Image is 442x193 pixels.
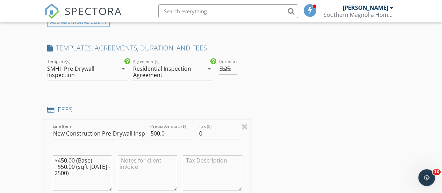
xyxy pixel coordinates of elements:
a: SPECTORA [44,9,122,24]
i: arrow_drop_down [205,64,213,73]
input: Search everything... [158,4,298,18]
i: arrow_drop_down [119,64,127,73]
h4: FEES [47,105,248,114]
div: [PERSON_NAME] [343,4,388,11]
span: 10 [433,169,441,175]
span: SPECTORA [65,4,122,18]
div: Southern Magnolia Home Inspections [324,11,393,18]
h4: TEMPLATES, AGREEMENTS, DURATION, AND FEES [47,43,248,53]
div: Residential Inspection Agreement [133,66,196,78]
img: The Best Home Inspection Software - Spectora [44,4,60,19]
input: 0.0 [219,63,237,75]
div: SMHI- Pre-Drywall Inspection [47,66,111,78]
span: hrs [222,66,231,72]
iframe: Intercom live chat [418,169,435,186]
